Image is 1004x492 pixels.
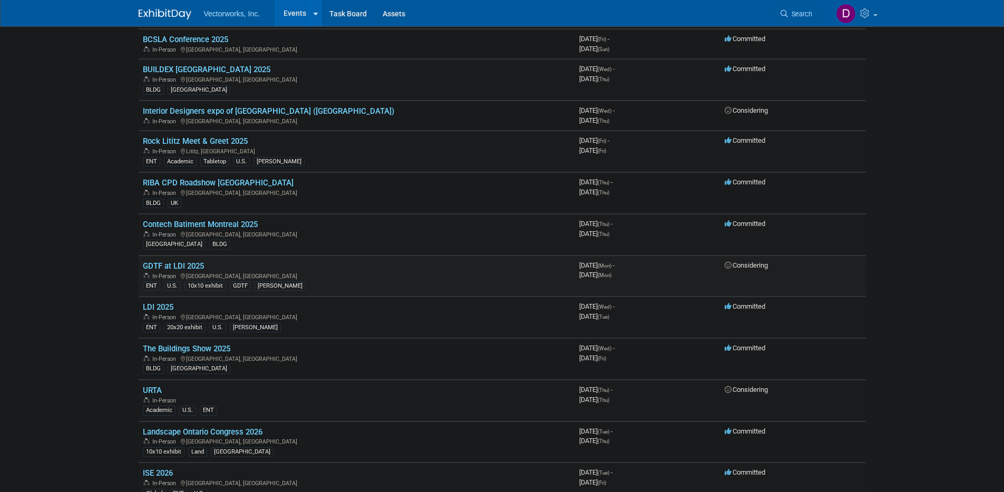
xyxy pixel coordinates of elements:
div: [GEOGRAPHIC_DATA], [GEOGRAPHIC_DATA] [143,271,571,280]
span: In-Person [152,397,179,404]
span: [DATE] [579,230,609,238]
span: [DATE] [579,261,615,269]
span: Committed [725,220,765,228]
span: Committed [725,468,765,476]
div: U.S. [179,406,196,415]
div: [PERSON_NAME] [254,157,305,166]
span: (Fri) [598,356,606,361]
a: BUILDEX [GEOGRAPHIC_DATA] 2025 [143,65,270,74]
span: In-Person [152,356,179,362]
span: Committed [725,427,765,435]
span: Committed [725,65,765,73]
span: (Thu) [598,76,609,82]
a: Contech Batiment Montreal 2025 [143,220,258,229]
div: ENT [143,323,160,332]
span: Considering [725,106,768,114]
span: Committed [725,344,765,352]
div: U.S. [233,157,250,166]
div: [GEOGRAPHIC_DATA] [168,85,230,95]
span: [DATE] [579,178,612,186]
span: (Thu) [598,397,609,403]
span: [DATE] [579,437,609,445]
div: BLDG [143,85,164,95]
div: [PERSON_NAME] [255,281,306,291]
img: In-Person Event [143,46,150,52]
span: (Fri) [598,138,606,144]
span: - [611,427,612,435]
span: In-Person [152,76,179,83]
span: (Thu) [598,180,609,185]
span: - [613,261,615,269]
div: [GEOGRAPHIC_DATA] [168,364,230,373]
div: 20x20 exhibit [164,323,206,332]
span: [DATE] [579,271,611,279]
span: - [611,178,612,186]
span: [DATE] [579,188,609,196]
div: [GEOGRAPHIC_DATA] [143,240,206,249]
div: Academic [164,157,197,166]
a: Landscape Ontario Congress 2026 [143,427,262,437]
span: - [613,106,615,114]
div: U.S. [164,281,181,291]
span: In-Person [152,273,179,280]
span: - [608,136,609,144]
span: - [613,65,615,73]
span: (Tue) [598,429,609,435]
div: [GEOGRAPHIC_DATA] [211,447,274,457]
span: In-Person [152,46,179,53]
span: (Wed) [598,108,611,114]
span: [DATE] [579,344,615,352]
div: [GEOGRAPHIC_DATA], [GEOGRAPHIC_DATA] [143,45,571,53]
span: Committed [725,136,765,144]
span: [DATE] [579,427,612,435]
div: Lititz, [GEOGRAPHIC_DATA] [143,146,571,155]
img: In-Person Event [143,356,150,361]
a: Search [774,5,822,23]
span: (Mon) [598,263,611,269]
span: [DATE] [579,106,615,114]
div: BLDG [143,199,164,208]
div: [GEOGRAPHIC_DATA], [GEOGRAPHIC_DATA] [143,354,571,362]
span: - [611,386,612,393]
a: RIBA CPD Roadshow [GEOGRAPHIC_DATA] [143,178,294,188]
span: - [611,220,612,228]
span: (Sun) [598,46,609,52]
span: In-Person [152,438,179,445]
a: Rock Lititz Meet & Greet 2025 [143,136,248,146]
div: Tabletop [200,157,229,166]
span: Committed [725,178,765,186]
span: [DATE] [579,45,609,53]
div: [GEOGRAPHIC_DATA], [GEOGRAPHIC_DATA] [143,437,571,445]
a: LDI 2025 [143,302,173,312]
a: BCSLA Conference 2025 [143,35,228,44]
a: URTA [143,386,162,395]
img: In-Person Event [143,480,150,485]
span: (Thu) [598,118,609,124]
div: [GEOGRAPHIC_DATA], [GEOGRAPHIC_DATA] [143,312,571,321]
span: (Tue) [598,470,609,476]
span: (Thu) [598,190,609,195]
span: [DATE] [579,386,612,393]
div: [GEOGRAPHIC_DATA], [GEOGRAPHIC_DATA] [143,188,571,196]
span: [DATE] [579,302,615,310]
img: In-Person Event [143,148,150,153]
img: Donna Gail Spencer [836,4,856,24]
span: (Wed) [598,346,611,351]
span: In-Person [152,118,179,125]
span: (Thu) [598,387,609,393]
span: Committed [725,302,765,310]
div: ENT [200,406,217,415]
span: [DATE] [579,35,609,43]
span: (Fri) [598,480,606,486]
span: In-Person [152,480,179,487]
span: [DATE] [579,220,612,228]
div: [GEOGRAPHIC_DATA], [GEOGRAPHIC_DATA] [143,75,571,83]
a: ISE 2026 [143,468,173,478]
div: Academic [143,406,176,415]
span: Considering [725,386,768,393]
span: [DATE] [579,396,609,404]
div: 10x10 exhibit [143,447,184,457]
span: (Thu) [598,438,609,444]
span: [DATE] [579,65,615,73]
span: - [613,302,615,310]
